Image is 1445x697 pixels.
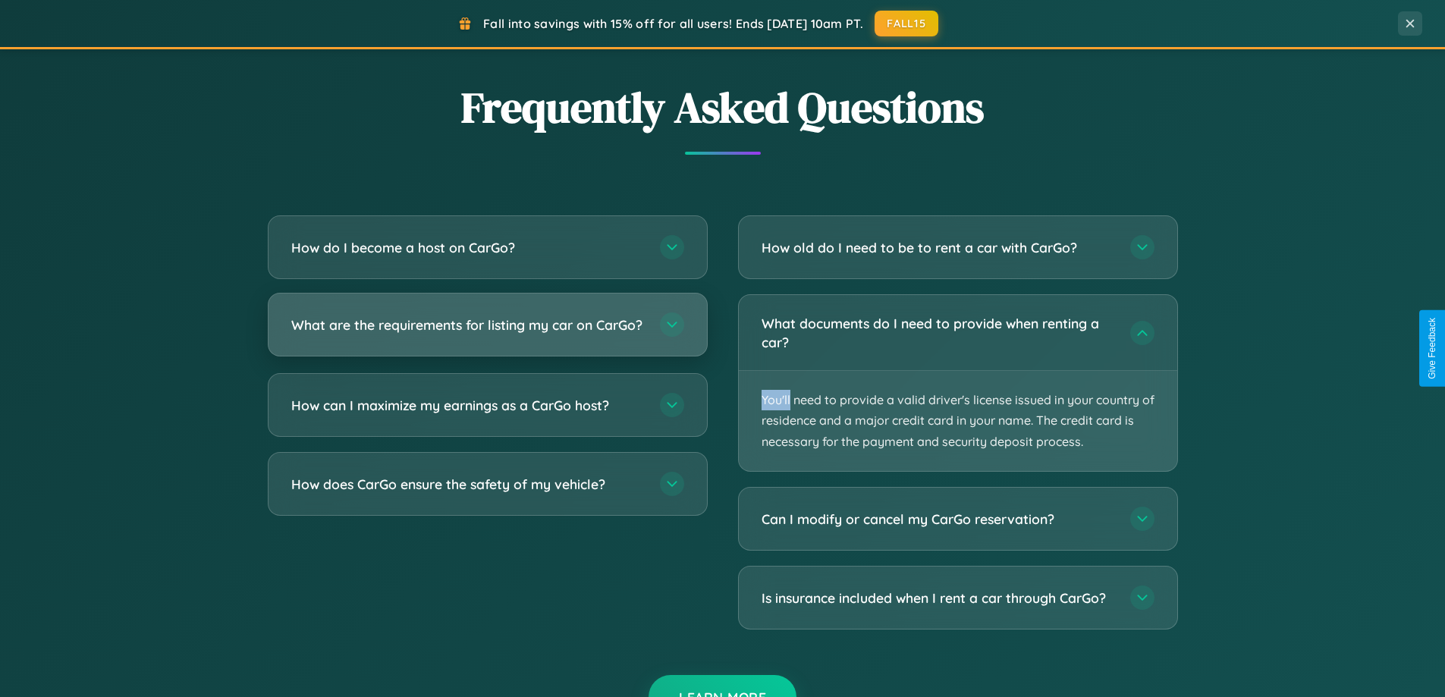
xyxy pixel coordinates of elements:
[291,396,645,415] h3: How can I maximize my earnings as a CarGo host?
[268,78,1178,137] h2: Frequently Asked Questions
[762,510,1115,529] h3: Can I modify or cancel my CarGo reservation?
[291,238,645,257] h3: How do I become a host on CarGo?
[762,589,1115,608] h3: Is insurance included when I rent a car through CarGo?
[762,314,1115,351] h3: What documents do I need to provide when renting a car?
[483,16,863,31] span: Fall into savings with 15% off for all users! Ends [DATE] 10am PT.
[739,371,1177,471] p: You'll need to provide a valid driver's license issued in your country of residence and a major c...
[1427,318,1437,379] div: Give Feedback
[291,475,645,494] h3: How does CarGo ensure the safety of my vehicle?
[875,11,938,36] button: FALL15
[291,316,645,334] h3: What are the requirements for listing my car on CarGo?
[762,238,1115,257] h3: How old do I need to be to rent a car with CarGo?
